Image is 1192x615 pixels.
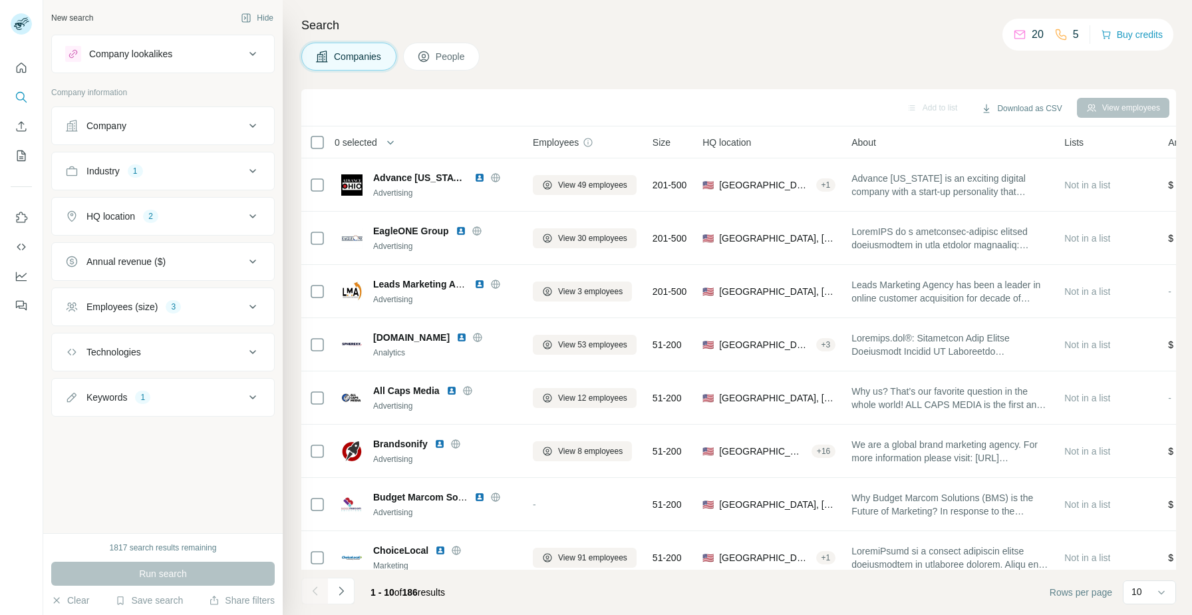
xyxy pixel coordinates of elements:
span: [GEOGRAPHIC_DATA], [US_STATE] [719,391,835,405]
span: 51-200 [653,551,682,564]
span: Not in a list [1064,233,1110,244]
img: Logo of Leads Marketing Agency [341,281,363,302]
span: ChoiceLocal [373,544,428,557]
div: + 3 [816,339,836,351]
button: Share filters [209,594,275,607]
span: Lists [1064,136,1084,149]
img: LinkedIn logo [474,172,485,183]
button: Company lookalikes [52,38,274,70]
span: Leads Marketing Agency [373,279,482,290]
button: Navigate to next page [328,578,355,604]
div: + 1 [816,179,836,191]
button: Technologies [52,336,274,368]
span: Why Budget Marcom Solutions (BMS) is the Future of Marketing? In response to the dramatic change ... [851,491,1048,518]
span: 1 - 10 [371,587,394,598]
img: LinkedIn logo [474,279,485,290]
div: HQ location [86,210,135,223]
div: Advertising [373,294,517,306]
div: Analytics [373,347,517,359]
button: Quick start [11,56,32,80]
span: All Caps Media [373,384,440,397]
button: View 3 employees [533,282,632,302]
span: [GEOGRAPHIC_DATA], [US_STATE] [719,445,806,458]
span: HQ location [702,136,751,149]
span: 0 selected [335,136,377,149]
span: Companies [334,50,382,63]
span: View 53 employees [558,339,627,351]
button: Company [52,110,274,142]
img: Logo of ChoiceLocal [341,554,363,560]
div: Company lookalikes [89,47,172,61]
span: - [1168,393,1171,403]
div: 3 [166,301,181,313]
span: Leads Marketing Agency has been a leader in online customer acquisition for decade of years, with... [851,278,1048,305]
h4: Search [301,16,1176,35]
span: Why us? That’s our favorite question in the whole world! ALL CAPS MEDIA is the first and ONLY Unl... [851,385,1048,411]
span: EagleONE Group [373,224,449,238]
span: 🇺🇸 [702,551,714,564]
img: Logo of spherexx.com [341,342,363,347]
span: Budget Marcom Solutions [373,492,488,503]
div: Advertising [373,400,517,412]
span: Not in a list [1064,286,1110,297]
span: 201-500 [653,178,686,192]
span: Rows per page [1050,586,1112,599]
span: Employees [533,136,579,149]
span: 🇺🇸 [702,338,714,351]
span: View 12 employees [558,392,627,404]
span: Brandsonify [373,437,428,451]
span: Not in a list [1064,180,1110,190]
button: Enrich CSV [11,114,32,138]
button: Keywords1 [52,381,274,413]
span: 51-200 [653,445,682,458]
div: New search [51,12,93,24]
span: Loremips.dol®: Sitametcon Adip Elitse Doeiusmodt Incidid UT Laboreetdo Magnaali.eni® admini ve q ... [851,331,1048,358]
button: Industry1 [52,155,274,187]
span: We are a global brand marketing agency. For more information please visit: [URL][DOMAIN_NAME] Our... [851,438,1048,465]
span: [GEOGRAPHIC_DATA], [US_STATE] [719,285,835,298]
span: Not in a list [1064,339,1110,350]
span: View 8 employees [558,445,623,457]
div: Advertising [373,240,517,252]
p: 10 [1131,585,1142,598]
span: 🇺🇸 [702,498,714,511]
span: 🇺🇸 [702,232,714,245]
span: Advance [US_STATE] [373,171,468,184]
span: People [436,50,466,63]
div: Marketing [373,560,517,572]
div: 1 [128,165,143,177]
span: 🇺🇸 [702,285,714,298]
div: Advertising [373,453,517,465]
div: Annual revenue ($) [86,255,166,268]
button: Use Surfe on LinkedIn [11,206,32,230]
button: Annual revenue ($) [52,246,274,278]
span: 🇺🇸 [702,178,714,192]
div: + 16 [812,445,835,457]
img: LinkedIn logo [456,226,466,236]
img: Logo of Brandsonify [341,441,363,462]
img: LinkedIn logo [456,332,467,343]
button: HQ location2 [52,200,274,232]
button: View 53 employees [533,335,637,355]
button: View 12 employees [533,388,637,408]
button: View 49 employees [533,175,637,195]
span: [GEOGRAPHIC_DATA], [US_STATE] [719,338,810,351]
img: Logo of All Caps Media [341,387,363,409]
div: Advertising [373,507,517,518]
p: Company information [51,87,275,99]
button: Feedback [11,294,32,317]
span: View 91 employees [558,552,627,564]
span: 186 [402,587,418,598]
img: Logo of Budget Marcom Solutions [341,494,363,515]
span: View 3 employees [558,286,623,298]
span: 201-500 [653,285,686,298]
span: LoremIPS do s ametconsec-adipisc elitsed doeiusmodtem in utla etdolor magnaaliq: Enimadmi Veniamq... [851,225,1048,252]
button: View 30 employees [533,228,637,248]
span: Not in a list [1064,499,1110,510]
button: Download as CSV [972,99,1071,118]
span: View 30 employees [558,232,627,244]
div: Company [86,119,126,132]
span: [GEOGRAPHIC_DATA], [US_STATE] [719,232,835,245]
button: Search [11,85,32,109]
span: - [533,499,536,510]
